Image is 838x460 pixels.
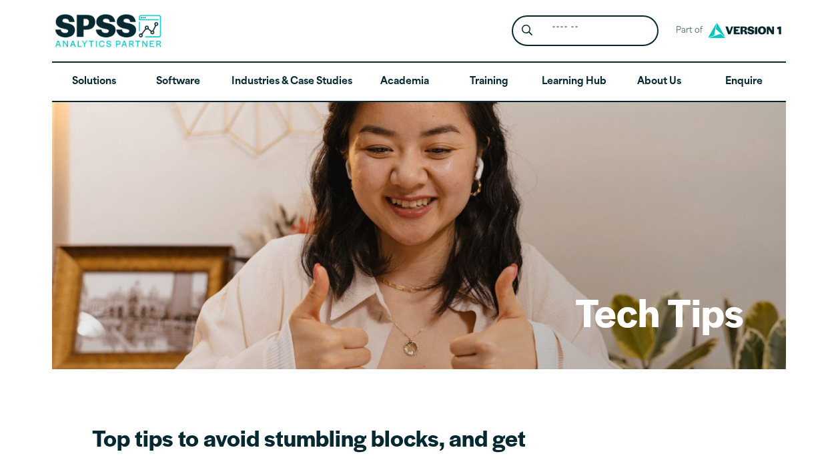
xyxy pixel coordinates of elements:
[705,18,785,43] img: Version1 Logo
[447,63,531,101] a: Training
[617,63,701,101] a: About Us
[136,63,220,101] a: Software
[55,14,161,47] img: SPSS Analytics Partner
[221,63,363,101] a: Industries & Case Studies
[363,63,447,101] a: Academia
[531,63,617,101] a: Learning Hub
[52,63,786,101] nav: Desktop version of site main menu
[522,25,532,36] svg: Search magnifying glass icon
[52,63,136,101] a: Solutions
[512,15,659,47] form: Site Header Search Form
[669,21,705,41] span: Part of
[702,63,786,101] a: Enquire
[515,19,540,43] button: Search magnifying glass icon
[575,286,743,338] h1: Tech Tips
